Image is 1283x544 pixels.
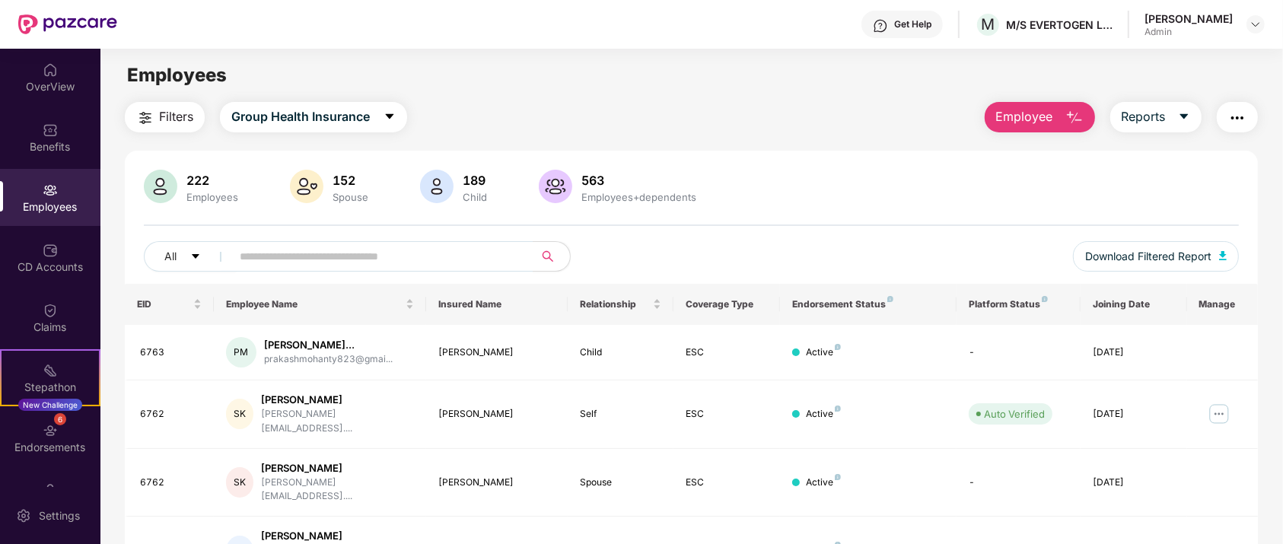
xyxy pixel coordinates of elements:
[887,296,893,302] img: svg+xml;base64,PHN2ZyB4bWxucz0iaHR0cDovL3d3dy53My5vcmcvMjAwMC9zdmciIHdpZHRoPSI4IiBoZWlnaHQ9IjgiIH...
[1178,110,1190,124] span: caret-down
[136,109,154,127] img: svg+xml;base64,PHN2ZyB4bWxucz0iaHR0cDovL3d3dy53My5vcmcvMjAwMC9zdmciIHdpZHRoPSIyNCIgaGVpZ2h0PSIyNC...
[226,467,254,498] div: SK
[1145,11,1233,26] div: [PERSON_NAME]
[54,413,66,425] div: 6
[43,303,58,318] img: svg+xml;base64,PHN2ZyBpZD0iQ2xhaW0iIHhtbG5zPSJodHRwOi8vd3d3LnczLm9yZy8yMDAwL3N2ZyIgd2lkdGg9IjIwIi...
[438,407,556,422] div: [PERSON_NAME]
[985,102,1095,132] button: Employee
[384,110,396,124] span: caret-down
[183,173,241,188] div: 222
[1006,17,1113,32] div: M/S EVERTOGEN LIFE SCIENCES LIMITED
[164,248,177,265] span: All
[226,399,254,429] div: SK
[835,406,841,412] img: svg+xml;base64,PHN2ZyB4bWxucz0iaHR0cDovL3d3dy53My5vcmcvMjAwMC9zdmciIHdpZHRoPSI4IiBoZWlnaHQ9IjgiIH...
[261,393,413,407] div: [PERSON_NAME]
[1093,476,1175,490] div: [DATE]
[140,476,201,490] div: 6762
[43,243,58,258] img: svg+xml;base64,PHN2ZyBpZD0iQ0RfQWNjb3VudHMiIGRhdGEtbmFtZT0iQ0QgQWNjb3VudHMiIHhtbG5zPSJodHRwOi8vd3...
[159,107,193,126] span: Filters
[43,122,58,138] img: svg+xml;base64,PHN2ZyBpZD0iQmVuZWZpdHMiIHhtbG5zPSJodHRwOi8vd3d3LnczLm9yZy8yMDAwL3N2ZyIgd2lkdGg9Ij...
[290,170,323,203] img: svg+xml;base64,PHN2ZyB4bWxucz0iaHR0cDovL3d3dy53My5vcmcvMjAwMC9zdmciIHhtbG5zOnhsaW5rPSJodHRwOi8vd3...
[806,407,841,422] div: Active
[1085,248,1211,265] span: Download Filtered Report
[43,363,58,378] img: svg+xml;base64,PHN2ZyB4bWxucz0iaHR0cDovL3d3dy53My5vcmcvMjAwMC9zdmciIHdpZHRoPSIyMSIgaGVpZ2h0PSIyMC...
[125,284,213,325] th: EID
[43,183,58,198] img: svg+xml;base64,PHN2ZyBpZD0iRW1wbG95ZWVzIiB4bWxucz0iaHR0cDovL3d3dy53My5vcmcvMjAwMC9zdmciIHdpZHRoPS...
[1219,251,1227,260] img: svg+xml;base64,PHN2ZyB4bWxucz0iaHR0cDovL3d3dy53My5vcmcvMjAwMC9zdmciIHhtbG5zOnhsaW5rPSJodHRwOi8vd3...
[2,380,99,395] div: Stepathon
[580,345,662,360] div: Child
[996,107,1053,126] span: Employee
[1207,402,1231,426] img: manageButton
[1250,18,1262,30] img: svg+xml;base64,PHN2ZyBpZD0iRHJvcGRvd24tMzJ4MzIiIHhtbG5zPSJodHRwOi8vd3d3LnczLm9yZy8yMDAwL3N2ZyIgd2...
[539,170,572,203] img: svg+xml;base64,PHN2ZyB4bWxucz0iaHR0cDovL3d3dy53My5vcmcvMjAwMC9zdmciIHhtbG5zOnhsaW5rPSJodHRwOi8vd3...
[460,191,490,203] div: Child
[43,423,58,438] img: svg+xml;base64,PHN2ZyBpZD0iRW5kb3JzZW1lbnRzIiB4bWxucz0iaHR0cDovL3d3dy53My5vcmcvMjAwMC9zdmciIHdpZH...
[533,241,571,272] button: search
[144,170,177,203] img: svg+xml;base64,PHN2ZyB4bWxucz0iaHR0cDovL3d3dy53My5vcmcvMjAwMC9zdmciIHhtbG5zOnhsaW5rPSJodHRwOi8vd3...
[261,407,413,436] div: [PERSON_NAME][EMAIL_ADDRESS]....
[806,345,841,360] div: Active
[34,508,84,523] div: Settings
[140,407,201,422] div: 6762
[580,407,662,422] div: Self
[125,102,205,132] button: Filters
[438,476,556,490] div: [PERSON_NAME]
[231,107,370,126] span: Group Health Insurance
[957,449,1081,517] td: -
[190,251,201,263] span: caret-down
[580,476,662,490] div: Spouse
[420,170,454,203] img: svg+xml;base64,PHN2ZyB4bWxucz0iaHR0cDovL3d3dy53My5vcmcvMjAwMC9zdmciIHhtbG5zOnhsaW5rPSJodHRwOi8vd3...
[984,406,1045,422] div: Auto Verified
[261,529,413,543] div: [PERSON_NAME]
[214,284,426,325] th: Employee Name
[18,399,82,411] div: New Challenge
[140,345,201,360] div: 6763
[18,14,117,34] img: New Pazcare Logo
[686,345,768,360] div: ESC
[220,102,407,132] button: Group Health Insurancecaret-down
[43,483,58,498] img: svg+xml;base64,PHN2ZyBpZD0iTXlfT3JkZXJzIiBkYXRhLW5hbWU9Ik15IE9yZGVycyIgeG1sbnM9Imh0dHA6Ly93d3cudz...
[533,250,562,262] span: search
[835,344,841,350] img: svg+xml;base64,PHN2ZyB4bWxucz0iaHR0cDovL3d3dy53My5vcmcvMjAwMC9zdmciIHdpZHRoPSI4IiBoZWlnaHQ9IjgiIH...
[568,284,674,325] th: Relationship
[686,476,768,490] div: ESC
[43,62,58,78] img: svg+xml;base64,PHN2ZyBpZD0iSG9tZSIgeG1sbnM9Imh0dHA6Ly93d3cudzMub3JnLzIwMDAvc3ZnIiB3aWR0aD0iMjAiIG...
[127,64,227,86] span: Employees
[1145,26,1233,38] div: Admin
[686,407,768,422] div: ESC
[1093,407,1175,422] div: [DATE]
[578,173,699,188] div: 563
[1042,296,1048,302] img: svg+xml;base64,PHN2ZyB4bWxucz0iaHR0cDovL3d3dy53My5vcmcvMjAwMC9zdmciIHdpZHRoPSI4IiBoZWlnaHQ9IjgiIH...
[426,284,568,325] th: Insured Name
[1065,109,1084,127] img: svg+xml;base64,PHN2ZyB4bWxucz0iaHR0cDovL3d3dy53My5vcmcvMjAwMC9zdmciIHhtbG5zOnhsaW5rPSJodHRwOi8vd3...
[264,352,393,367] div: prakashmohanty823@gmai...
[673,284,780,325] th: Coverage Type
[969,298,1068,310] div: Platform Status
[894,18,931,30] div: Get Help
[873,18,888,33] img: svg+xml;base64,PHN2ZyBpZD0iSGVscC0zMngzMiIgeG1sbnM9Imh0dHA6Ly93d3cudzMub3JnLzIwMDAvc3ZnIiB3aWR0aD...
[264,338,393,352] div: [PERSON_NAME]...
[578,191,699,203] div: Employees+dependents
[1073,241,1239,272] button: Download Filtered Report
[438,345,556,360] div: [PERSON_NAME]
[16,508,31,523] img: svg+xml;base64,PHN2ZyBpZD0iU2V0dGluZy0yMHgyMCIgeG1sbnM9Imh0dHA6Ly93d3cudzMub3JnLzIwMDAvc3ZnIiB3aW...
[137,298,189,310] span: EID
[460,173,490,188] div: 189
[957,325,1081,380] td: -
[183,191,241,203] div: Employees
[1110,102,1202,132] button: Reportscaret-down
[261,461,413,476] div: [PERSON_NAME]
[226,298,403,310] span: Employee Name
[580,298,651,310] span: Relationship
[806,476,841,490] div: Active
[226,337,256,367] div: PM
[261,476,413,504] div: [PERSON_NAME][EMAIL_ADDRESS]....
[1122,107,1166,126] span: Reports
[330,191,371,203] div: Spouse
[330,173,371,188] div: 152
[1093,345,1175,360] div: [DATE]
[1081,284,1187,325] th: Joining Date
[1228,109,1246,127] img: svg+xml;base64,PHN2ZyB4bWxucz0iaHR0cDovL3d3dy53My5vcmcvMjAwMC9zdmciIHdpZHRoPSIyNCIgaGVpZ2h0PSIyNC...
[144,241,237,272] button: Allcaret-down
